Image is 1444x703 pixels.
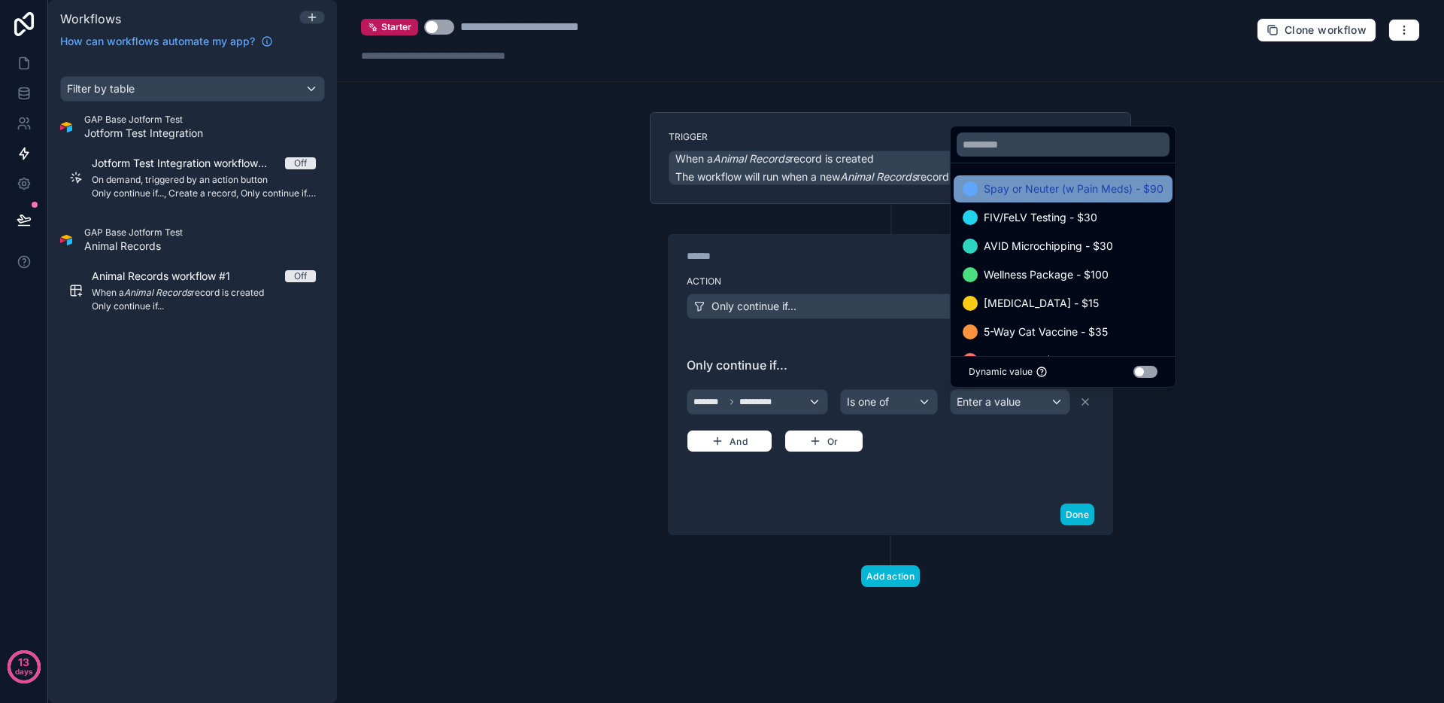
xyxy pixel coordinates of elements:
span: Flea Meds - $30 [984,351,1066,370]
span: Wellness Package - $100 [984,266,1109,284]
span: [MEDICAL_DATA] - $15 [984,294,1099,312]
span: AVID Microchipping - $30 [984,237,1113,255]
span: Spay or Neuter (w Pain Meds) - $90 [984,180,1163,198]
span: 5-Way Cat Vaccine - $35 [984,323,1108,341]
span: Dynamic value [969,366,1033,378]
span: FIV/FeLV Testing - $30 [984,208,1097,227]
